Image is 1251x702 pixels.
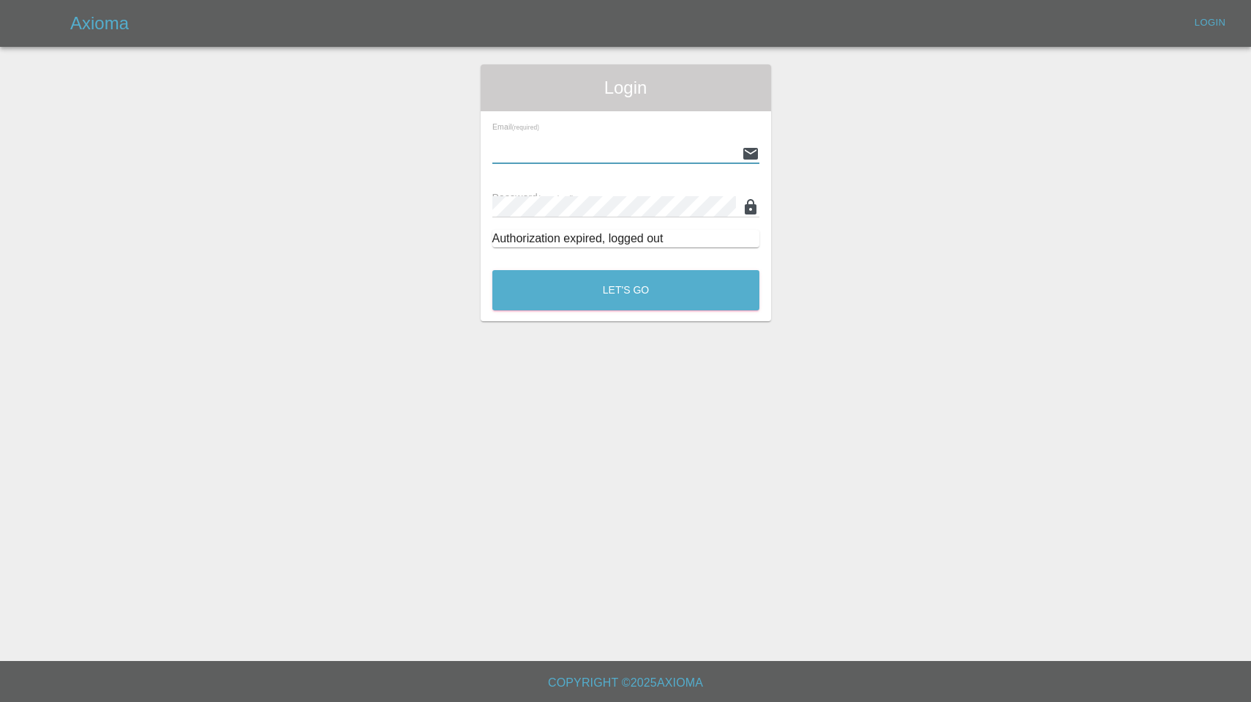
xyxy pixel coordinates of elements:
div: Authorization expired, logged out [492,230,759,247]
span: Password [492,192,574,203]
button: Let's Go [492,270,759,310]
span: Login [492,76,759,100]
h5: Axioma [70,12,129,35]
a: Login [1187,12,1233,34]
span: Email [492,122,539,131]
small: (required) [538,194,574,203]
h6: Copyright © 2025 Axioma [12,673,1239,693]
small: (required) [511,124,538,131]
